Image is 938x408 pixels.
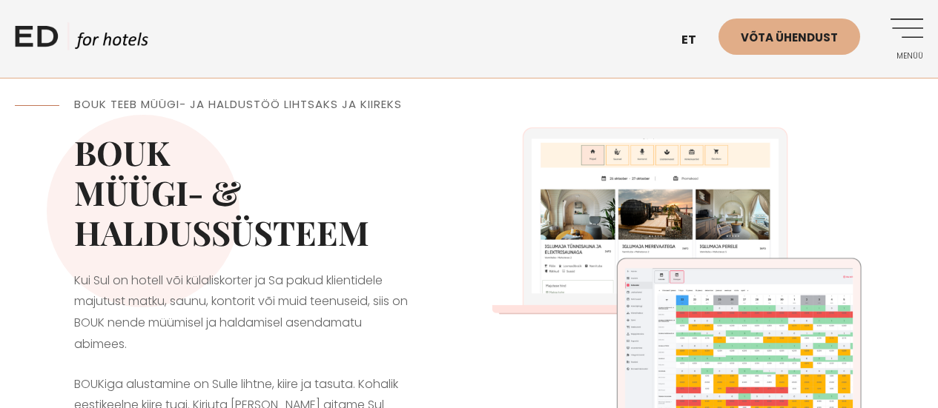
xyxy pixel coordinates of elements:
p: Kui Sul on hotell või külaliskorter ja Sa pakud klientidele majutust matku, saunu, kontorit või m... [74,270,410,355]
h2: BOUK MÜÜGI- & HALDUSSÜSTEEM [74,132,410,252]
a: Menüü [882,19,923,59]
span: Menüü [882,52,923,61]
a: ED HOTELS [15,22,148,59]
a: et [674,22,719,58]
a: Võta ühendust [719,19,860,55]
span: BOUK TEEB MÜÜGI- JA HALDUSTÖÖ LIHTSAKS JA KIIREKS [74,96,402,112]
